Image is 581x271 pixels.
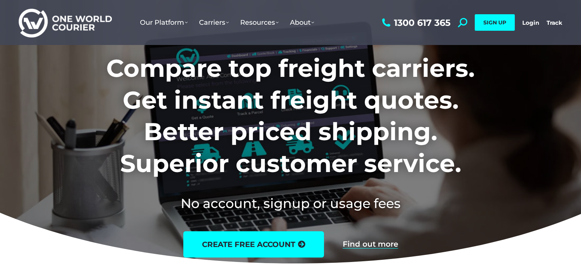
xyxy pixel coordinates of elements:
[343,240,398,249] a: Find out more
[290,18,314,27] span: About
[240,18,279,27] span: Resources
[57,194,524,213] h2: No account, signup or usage fees
[57,52,524,179] h1: Compare top freight carriers. Get instant freight quotes. Better priced shipping. Superior custom...
[284,11,320,34] a: About
[140,18,188,27] span: Our Platform
[380,18,450,27] a: 1300 617 365
[193,11,235,34] a: Carriers
[547,19,562,26] a: Track
[19,7,112,38] img: One World Courier
[522,19,539,26] a: Login
[483,19,506,26] span: SIGN UP
[183,231,324,258] a: create free account
[475,14,515,31] a: SIGN UP
[134,11,193,34] a: Our Platform
[235,11,284,34] a: Resources
[199,18,229,27] span: Carriers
